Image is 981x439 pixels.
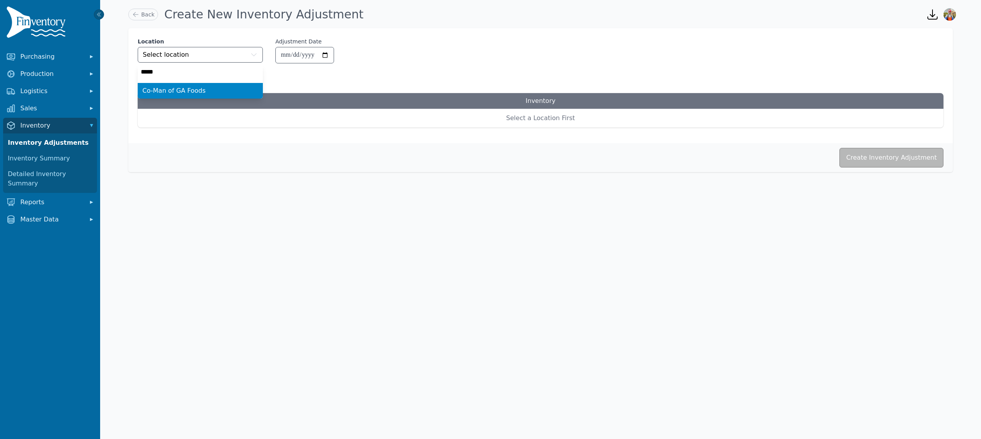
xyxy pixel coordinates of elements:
button: Sales [3,101,97,116]
a: Inventory Adjustments [5,135,95,151]
a: Back [128,9,158,20]
h3: Inventory [138,93,943,109]
label: Adjustment Date [275,38,322,45]
img: Finventory [6,6,69,41]
span: Inventory [20,121,83,130]
a: Detailed Inventory Summary [5,166,95,191]
span: Purchasing [20,52,83,61]
button: Inventory [3,118,97,133]
button: Purchasing [3,49,97,65]
a: Inventory Summary [5,151,95,166]
button: Select location [138,47,263,63]
span: Reports [20,198,83,207]
button: Reports [3,194,97,210]
button: Create Inventory Adjustment [839,148,943,167]
span: Sales [20,104,83,113]
span: Production [20,69,83,79]
span: Select location [143,50,189,59]
span: Co-Man of GA Foods [142,86,206,95]
label: Location [138,38,263,45]
img: Sera Wheeler [943,8,956,21]
span: Master Data [20,215,83,224]
div: Select a Location First [138,109,943,128]
input: Select location [138,64,263,80]
span: Logistics [20,86,83,96]
button: Production [3,66,97,82]
button: Logistics [3,83,97,99]
h1: Create New Inventory Adjustment [164,7,363,22]
ul: Select location [138,83,263,99]
button: Master Data [3,212,97,227]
